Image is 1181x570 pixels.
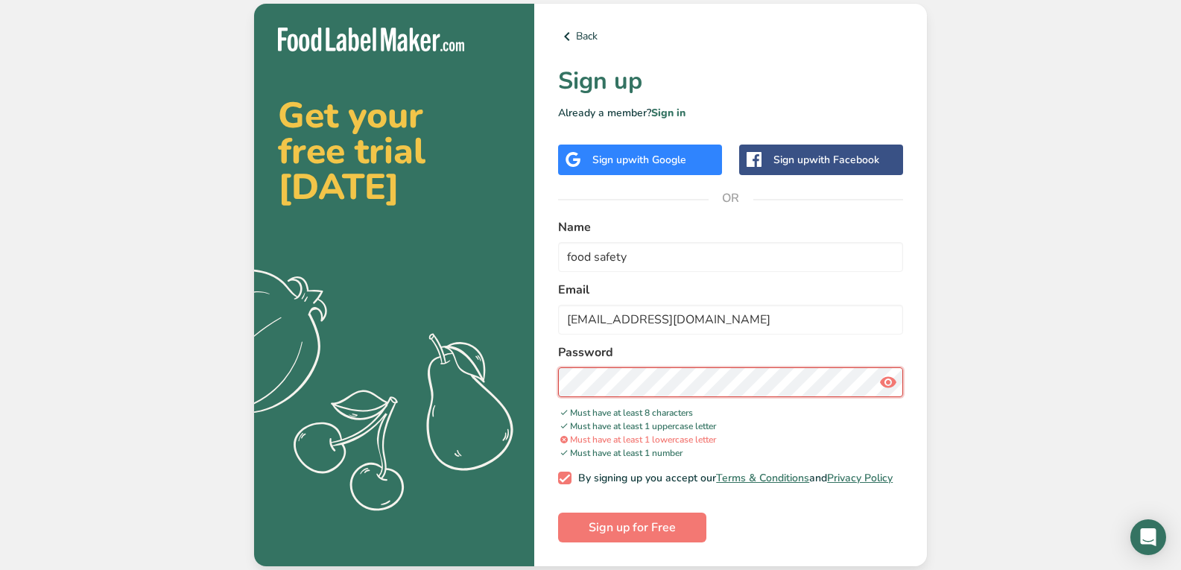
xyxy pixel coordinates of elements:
[558,28,903,45] a: Back
[278,28,464,52] img: Food Label Maker
[773,152,879,168] div: Sign up
[558,105,903,121] p: Already a member?
[651,106,686,120] a: Sign in
[558,242,903,272] input: John Doe
[1130,519,1166,555] div: Open Intercom Messenger
[558,281,903,299] label: Email
[558,305,903,335] input: email@example.com
[716,471,809,485] a: Terms & Conditions
[827,471,893,485] a: Privacy Policy
[809,153,879,167] span: with Facebook
[558,434,716,446] span: Must have at least 1 lowercase letter
[558,513,706,542] button: Sign up for Free
[558,420,716,432] span: Must have at least 1 uppercase letter
[571,472,893,485] span: By signing up you accept our and
[589,519,676,536] span: Sign up for Free
[592,152,686,168] div: Sign up
[558,218,903,236] label: Name
[558,63,903,99] h1: Sign up
[558,407,693,419] span: Must have at least 8 characters
[558,343,903,361] label: Password
[709,176,753,221] span: OR
[278,98,510,205] h2: Get your free trial [DATE]
[628,153,686,167] span: with Google
[558,447,683,459] span: Must have at least 1 number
